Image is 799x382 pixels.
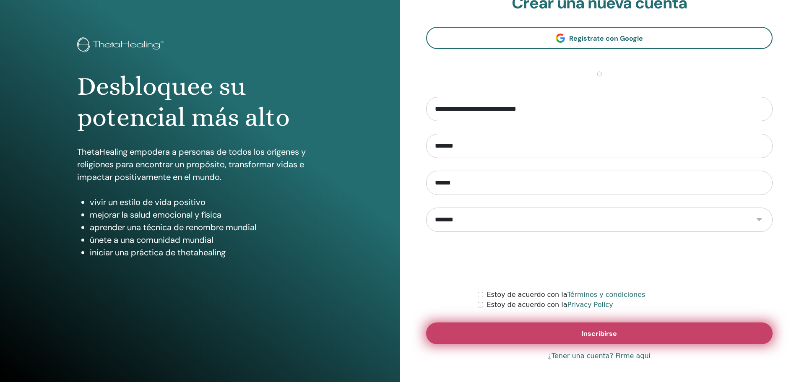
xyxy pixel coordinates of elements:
label: Estoy de acuerdo con la [487,300,613,310]
span: o [593,69,606,79]
li: únete a una comunidad mundial [90,234,323,246]
li: aprender una técnica de renombre mundial [90,221,323,234]
a: Regístrate con Google [426,27,773,49]
p: ThetaHealing empodera a personas de todos los orígenes y religiones para encontrar un propósito, ... [77,146,323,183]
iframe: reCAPTCHA [536,244,663,277]
span: Regístrate con Google [569,34,643,43]
button: Inscribirse [426,322,773,344]
label: Estoy de acuerdo con la [487,290,645,300]
li: vivir un estilo de vida positivo [90,196,323,208]
a: ¿Tener una cuenta? Firme aquí [548,351,651,361]
a: Privacy Policy [567,301,613,309]
h1: Desbloquee su potencial más alto [77,71,323,133]
li: mejorar la salud emocional y física [90,208,323,221]
span: Inscribirse [582,329,617,338]
li: iniciar una práctica de thetahealing [90,246,323,259]
a: Términos y condiciones [567,291,645,299]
